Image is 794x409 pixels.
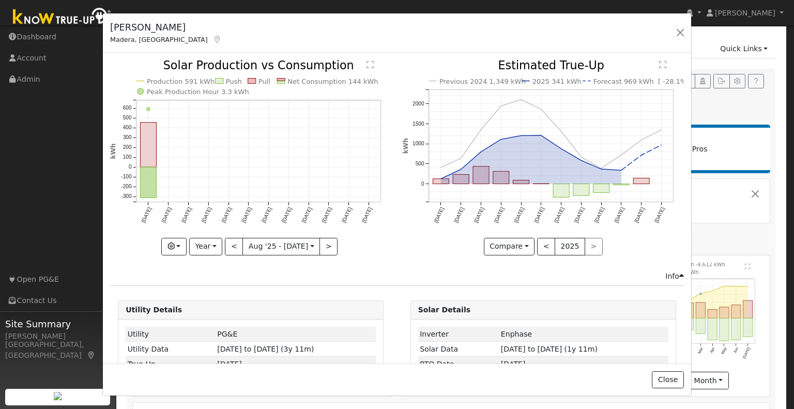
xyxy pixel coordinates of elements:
rect: onclick="" [453,175,469,184]
circle: onclick="" [659,143,663,147]
td: True-Up [126,357,216,372]
circle: onclick="" [519,98,523,102]
text: [DATE] [493,206,506,224]
text: -300 [121,194,132,200]
text: -100 [121,174,132,180]
button: > [319,238,338,255]
text: 300 [123,135,132,141]
rect: onclick="" [573,184,589,196]
div: Info [665,271,684,282]
text: 500 [123,115,132,121]
circle: onclick="" [539,133,543,138]
circle: onclick="" [459,157,463,161]
text: 100 [123,155,132,160]
text: 400 [123,125,132,131]
text: [DATE] [160,206,173,224]
text: [DATE] [241,206,253,224]
rect: onclick="" [141,168,157,198]
button: 2025 [555,238,585,255]
td: Utility [126,327,216,342]
text: [DATE] [201,206,213,224]
button: Close [652,371,683,389]
rect: onclick="" [613,184,629,185]
text: [DATE] [281,206,293,224]
text: [DATE] [180,206,193,224]
a: Map [213,35,222,43]
text: [DATE] [533,206,545,224]
text: [DATE] [361,206,373,224]
text: [DATE] [633,206,646,224]
circle: onclick="" [539,108,543,112]
text: 0 [421,181,424,187]
text: 1000 [413,141,424,147]
button: Compare [484,238,535,255]
text: Peak Production Hour 3.3 kWh [147,88,249,96]
circle: onclick="" [579,159,583,163]
circle: onclick="" [639,153,644,157]
circle: onclick="" [499,138,503,142]
button: Year [189,238,222,255]
text: Estimated True-Up [498,59,604,72]
text: 600 [123,105,132,111]
td: Utility Data [126,342,216,357]
text: 1500 [413,121,424,127]
text: 0 [129,164,132,170]
rect: onclick="" [553,184,569,198]
td: PTO Date [418,357,499,372]
text: [DATE] [453,206,465,224]
text: [DATE] [261,206,273,224]
text: [DATE] [341,206,354,224]
text: kWh [402,139,409,154]
circle: onclick="" [659,128,663,132]
circle: onclick="" [639,138,644,142]
circle: onclick="" [619,153,623,157]
text: Pull [258,78,270,85]
text: 200 [123,145,132,150]
button: < [225,238,243,255]
rect: onclick="" [141,123,157,167]
td: Inverter [418,327,499,342]
button: < [537,238,555,255]
text: Solar Production vs Consumption [163,59,354,72]
text: [DATE] [433,206,445,224]
text:  [367,61,374,69]
circle: onclick="" [519,134,523,138]
rect: onclick="" [593,184,609,193]
circle: onclick="" [559,147,563,151]
td: Solar Data [418,342,499,357]
text: 2000 [413,101,424,107]
text: kWh [110,144,117,159]
text: [DATE] [321,206,333,224]
circle: onclick="" [559,129,563,133]
h5: [PERSON_NAME] [110,21,222,34]
circle: onclick="" [599,168,603,172]
rect: onclick="" [473,166,489,184]
circle: onclick="" [499,104,503,108]
span: Madera, [GEOGRAPHIC_DATA] [110,36,208,43]
text: [DATE] [613,206,625,224]
rect: onclick="" [513,180,529,184]
text: Net Consumption 144 kWh [288,78,378,85]
text: [DATE] [553,206,566,224]
text:  [659,61,666,69]
span: ID: 5530047, authorized: 03/03/25 [501,330,532,338]
circle: onclick="" [479,150,483,154]
text: Production 591 kWh [147,78,215,85]
text: [DATE] [301,206,313,224]
circle: onclick="" [579,155,583,159]
text: [DATE] [221,206,233,224]
text: [DATE] [573,206,586,224]
rect: onclick="" [493,172,509,184]
span: [DATE] to [DATE] (3y 11m) [217,345,314,353]
button: Aug '25 - [DATE] [242,238,320,255]
circle: onclick="" [438,165,442,170]
text: [DATE] [141,206,153,224]
circle: onclick="" [599,166,603,171]
text: [DATE] [473,206,485,224]
rect: onclick="" [633,178,649,184]
circle: onclick="" [438,177,442,181]
circle: onclick="" [479,128,483,132]
text: 500 [415,161,424,167]
strong: Utility Details [126,306,182,314]
strong: Solar Details [418,306,470,314]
